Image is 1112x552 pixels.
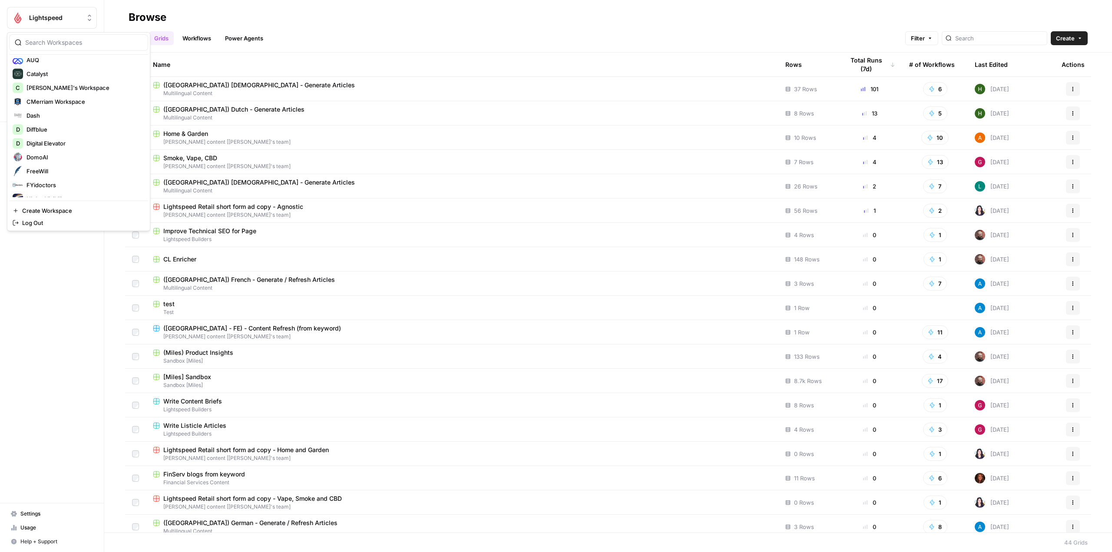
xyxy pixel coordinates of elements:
span: Home & Garden [163,129,208,138]
span: Diffblue [26,125,141,134]
a: ([GEOGRAPHIC_DATA]) [DEMOGRAPHIC_DATA] - Generate ArticlesMultilingual Content [153,178,771,195]
div: [DATE] [975,351,1009,362]
span: Lightspeed Builders [153,430,771,438]
div: 2 [844,182,895,191]
img: kyw61p6127wv3z0ejzwmwdf0nglq [975,181,985,192]
div: [DATE] [975,254,1009,264]
div: [DATE] [975,181,1009,192]
span: Lightspeed Builders [153,235,771,243]
a: Create Workspace [9,205,148,217]
div: [DATE] [975,400,1009,410]
button: 1 [923,398,947,412]
span: Filter [911,34,925,43]
span: Create Workspace [22,206,141,215]
img: 29pd19jyq3m1b2eeoz0umwn6rt09 [975,473,985,483]
div: Rows [785,53,802,76]
span: FYidoctors [26,181,141,189]
a: Lightspeed Retail short form ad copy - Vape, Smoke and CBD[PERSON_NAME] content [[PERSON_NAME]'s ... [153,494,771,511]
span: 8.7k Rows [794,377,822,385]
span: Sandbox [Miles] [153,381,771,389]
a: Lightspeed Retail short form ad copy - Agnostic[PERSON_NAME] content [[PERSON_NAME]'s team] [153,202,771,219]
div: 0 [844,450,895,458]
img: FYidoctors Logo [13,180,23,190]
span: [PERSON_NAME] content [[PERSON_NAME]'s team] [153,138,771,146]
div: [DATE] [975,327,1009,337]
div: 0 [844,401,895,410]
a: Home & Garden[PERSON_NAME] content [[PERSON_NAME]'s team] [153,129,771,146]
img: wdke7mwtj0nxznpffym0k1wpceu2 [975,449,985,459]
span: 0 Rows [794,498,814,507]
img: HigherVisibility Logo [13,194,23,204]
div: 4 [844,133,895,142]
img: DomoAI Logo [13,152,23,162]
span: 26 Rows [794,182,817,191]
a: CL Enricher [153,255,771,264]
span: ([GEOGRAPHIC_DATA]) [DEMOGRAPHIC_DATA] - Generate Articles [163,178,355,187]
div: [DATE] [975,278,1009,289]
span: Improve Technical SEO for Page [163,227,256,235]
a: Settings [7,507,97,521]
div: Last Edited [975,53,1008,76]
div: 0 [844,231,895,239]
span: 1 Row [794,304,810,312]
a: All [129,31,146,45]
span: D [16,139,20,148]
img: ca8uqh5btqcs3q7aizhnokptzm0x [975,157,985,167]
span: 56 Rows [794,206,817,215]
div: 0 [844,304,895,312]
span: HigherVisibility [26,195,141,203]
button: 7 [923,179,947,193]
a: testTest [153,300,771,316]
span: DomoAI [26,153,141,162]
img: n7ufqqrt5jcwspw4pce0myp7nhj2 [975,132,985,143]
button: 1 [923,252,947,266]
span: Write Content Briefs [163,397,222,406]
div: [DATE] [975,522,1009,532]
a: FinServ blogs from keywordFinancial Services Content [153,470,771,486]
img: 8c87fa9lbfqgy9g50y7q29s4xs59 [975,84,985,94]
div: 0 [844,425,895,434]
span: Lightspeed Retail short form ad copy - Agnostic [163,202,303,211]
span: [PERSON_NAME] content [[PERSON_NAME]'s team] [153,162,771,170]
a: ([GEOGRAPHIC_DATA]) French - Generate / Refresh ArticlesMultilingual Content [153,275,771,292]
span: FreeWill [26,167,141,175]
button: 1 [923,228,947,242]
button: 11 [922,325,948,339]
div: 101 [844,85,895,93]
span: 11 Rows [794,474,815,483]
div: 0 [844,255,895,264]
span: [PERSON_NAME] content [[PERSON_NAME]'s team] [153,503,771,511]
button: 13 [922,155,949,169]
span: 148 Rows [794,255,820,264]
div: [DATE] [975,157,1009,167]
span: 3 Rows [794,522,814,531]
a: Improve Technical SEO for PageLightspeed Builders [153,227,771,243]
span: 4 Rows [794,425,814,434]
div: [DATE] [975,376,1009,386]
a: Lightspeed Retail short form ad copy - Home and Garden[PERSON_NAME] content [[PERSON_NAME]'s team] [153,446,771,462]
img: CMerriam Workspace Logo [13,96,23,107]
button: Create [1051,31,1088,45]
div: [DATE] [975,303,1009,313]
span: ([GEOGRAPHIC_DATA]) German - Generate / Refresh Articles [163,519,338,527]
button: 6 [923,82,947,96]
div: [DATE] [975,497,1009,508]
span: Multilingual Content [153,114,771,122]
span: Financial Services Content [153,479,771,486]
a: Log Out [9,217,148,229]
div: Total Runs (7d) [844,53,895,76]
span: Digital Elevator [26,139,141,148]
span: Multilingual Content [153,187,771,195]
div: 1 [844,206,895,215]
img: wdke7mwtj0nxznpffym0k1wpceu2 [975,497,985,508]
span: Lightspeed Retail short form ad copy - Vape, Smoke and CBD [163,494,342,503]
span: [PERSON_NAME] content [[PERSON_NAME]'s team] [153,333,771,340]
span: Catalyst [26,69,141,78]
div: [DATE] [975,473,1009,483]
span: 7 Rows [794,158,814,166]
span: Multilingual Content [153,89,771,97]
span: Help + Support [20,538,93,545]
img: b84b62znrkfmbduqy1fsopf3ypjr [975,230,985,240]
img: o3cqybgnmipr355j8nz4zpq1mc6x [975,522,985,532]
div: Browse [129,10,166,24]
